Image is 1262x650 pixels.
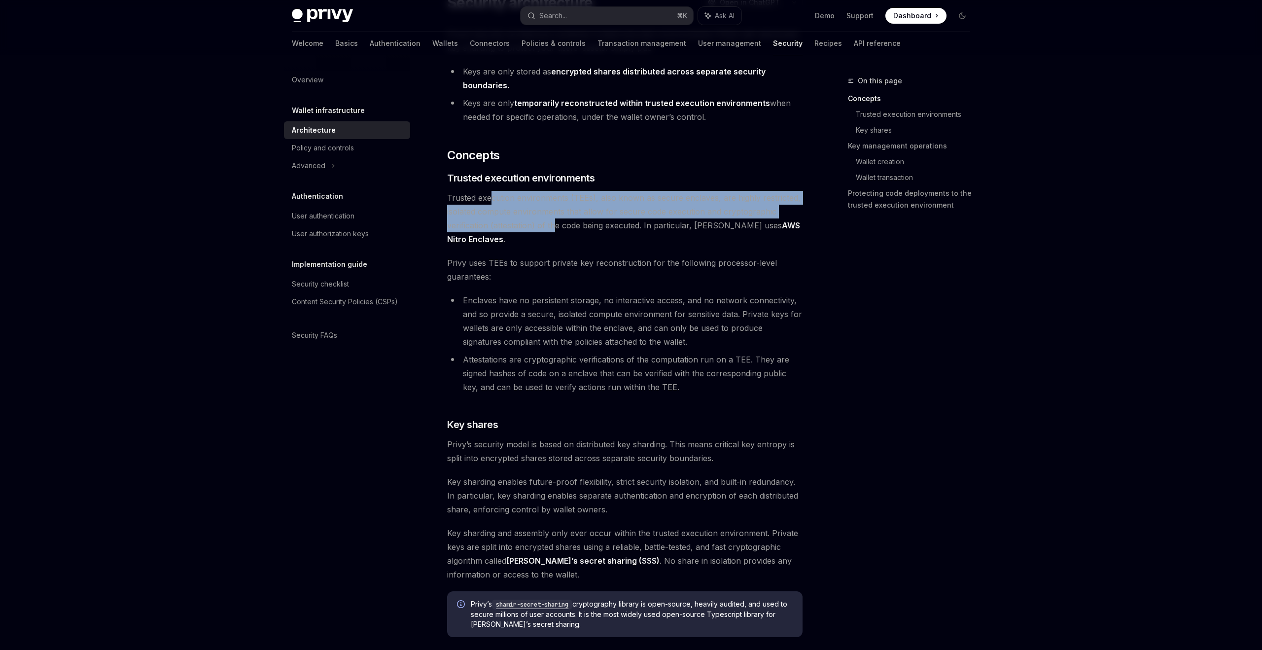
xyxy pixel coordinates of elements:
[292,142,354,154] div: Policy and controls
[292,9,353,23] img: dark logo
[447,171,595,185] span: Trusted execution environments
[284,71,410,89] a: Overview
[854,32,901,55] a: API reference
[856,107,978,122] a: Trusted execution environments
[447,437,803,465] span: Privy’s security model is based on distributed key sharding. This means critical key entropy is s...
[848,138,978,154] a: Key management operations
[492,600,572,608] a: shamir-secret-sharing
[284,207,410,225] a: User authentication
[677,12,687,20] span: ⌘ K
[292,258,367,270] h5: Implementation guide
[447,191,803,246] span: Trusted execution environments (TEEs), also known as secure enclaves, are highly restricted, isol...
[954,8,970,24] button: Toggle dark mode
[447,256,803,284] span: Privy uses TEEs to support private key reconstruction for the following processor-level guarantees:
[447,526,803,581] span: Key sharding and assembly only ever occur within the trusted execution environment. Private keys ...
[292,105,365,116] h5: Wallet infrastructure
[522,32,586,55] a: Policies & controls
[432,32,458,55] a: Wallets
[284,225,410,243] a: User authorization keys
[447,418,498,432] span: Key shares
[447,147,499,163] span: Concepts
[893,11,931,21] span: Dashboard
[539,10,567,22] div: Search...
[492,600,572,610] code: shamir-secret-sharing
[715,11,735,21] span: Ask AI
[856,170,978,185] a: Wallet transaction
[335,32,358,55] a: Basics
[292,228,369,240] div: User authorization keys
[698,32,761,55] a: User management
[292,74,323,86] div: Overview
[457,600,467,610] svg: Info
[292,278,349,290] div: Security checklist
[463,67,766,90] strong: encrypted shares distributed across separate security boundaries.
[447,96,803,124] li: Keys are only when needed for specific operations, under the wallet owner’s control.
[292,190,343,202] h5: Authentication
[292,329,337,341] div: Security FAQs
[284,293,410,311] a: Content Security Policies (CSPs)
[284,326,410,344] a: Security FAQs
[447,65,803,92] li: Keys are only stored as
[284,121,410,139] a: Architecture
[698,7,741,25] button: Ask AI
[292,124,336,136] div: Architecture
[856,122,978,138] a: Key shares
[447,293,803,349] li: Enclaves have no persistent storage, no interactive access, and no network connectivity, and so p...
[506,556,660,566] a: [PERSON_NAME]’s secret sharing (SSS)
[447,475,803,516] span: Key sharding enables future-proof flexibility, strict security isolation, and built-in redundancy...
[885,8,946,24] a: Dashboard
[447,353,803,394] li: Attestations are cryptographic verifications of the computation run on a TEE. They are signed has...
[846,11,874,21] a: Support
[292,32,323,55] a: Welcome
[292,160,325,172] div: Advanced
[292,296,398,308] div: Content Security Policies (CSPs)
[856,154,978,170] a: Wallet creation
[470,32,510,55] a: Connectors
[514,98,770,108] strong: temporarily reconstructed within trusted execution environments
[814,32,842,55] a: Recipes
[773,32,803,55] a: Security
[471,599,793,629] span: Privy’s cryptography library is open-source, heavily audited, and used to secure millions of user...
[521,7,693,25] button: Search...⌘K
[848,91,978,107] a: Concepts
[858,75,902,87] span: On this page
[815,11,835,21] a: Demo
[370,32,421,55] a: Authentication
[597,32,686,55] a: Transaction management
[284,275,410,293] a: Security checklist
[292,210,354,222] div: User authentication
[848,185,978,213] a: Protecting code deployments to the trusted execution environment
[284,139,410,157] a: Policy and controls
